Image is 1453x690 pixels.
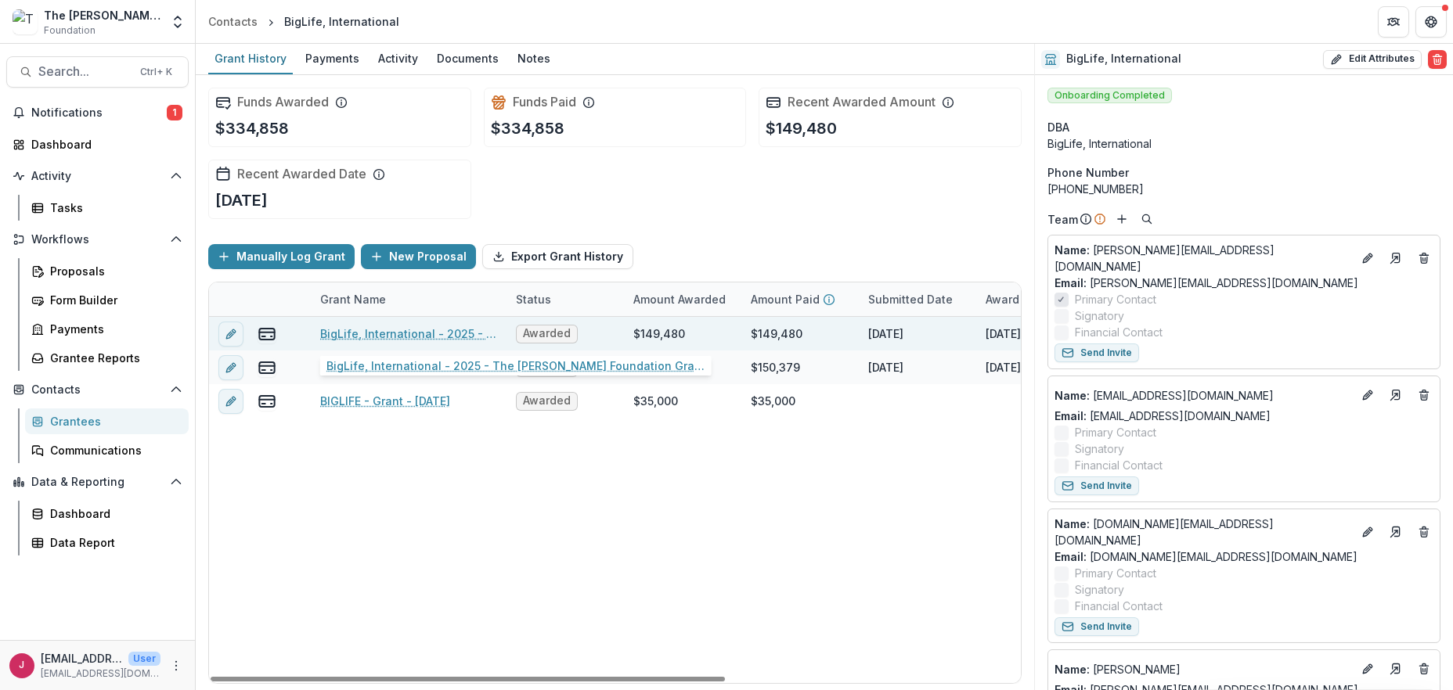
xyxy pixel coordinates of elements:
p: [DATE] [215,189,268,212]
a: Name: [PERSON_NAME][EMAIL_ADDRESS][DOMAIN_NAME] [1055,242,1352,275]
span: Name : [1055,243,1090,257]
span: Activity [31,170,164,183]
h2: BigLife, International [1066,52,1181,66]
div: Submitted Date [859,282,976,316]
a: Documents [431,44,505,74]
span: Awarded [523,394,571,408]
button: view-payments [258,325,276,343]
div: Tasks [50,199,176,216]
div: Amount Paid [741,282,859,316]
span: Signatory [1075,581,1124,598]
a: Payments [299,44,366,74]
div: $149,480 [633,325,685,342]
div: Grantees [50,413,176,429]
button: Send Invite [1055,343,1139,362]
div: Award Date [976,282,1094,316]
a: Contacts [202,10,264,33]
a: Grantees [25,408,189,434]
button: edit [218,322,243,347]
span: Awarded [523,327,571,340]
button: Open entity switcher [167,6,189,38]
button: Partners [1378,6,1409,38]
span: Contacts [31,383,164,397]
p: [PERSON_NAME][EMAIL_ADDRESS][DOMAIN_NAME] [1055,242,1352,275]
div: Award Date [976,291,1058,307]
div: Payments [299,47,366,70]
div: Notes [511,47,557,70]
span: Name : [1055,389,1090,402]
a: Name: [PERSON_NAME] [1055,661,1352,677]
div: Dashboard [50,505,176,522]
div: Documents [431,47,505,70]
div: Grant Name [311,291,395,307]
div: Communications [50,442,176,458]
div: Grantee Reports [50,350,176,366]
div: Grant Name [311,282,507,316]
span: Signatory [1075,307,1124,324]
span: Search... [38,64,131,79]
h2: Funds Awarded [237,95,329,110]
a: Name: [EMAIL_ADDRESS][DOMAIN_NAME] [1055,387,1352,404]
a: Name: [DOMAIN_NAME][EMAIL_ADDRESS][DOMAIN_NAME] [1055,516,1352,548]
span: Signatory [1075,440,1124,457]
div: $150,379 [751,359,800,376]
p: User [128,652,160,666]
a: Go to contact [1383,656,1408,681]
button: Send Invite [1055,476,1139,495]
div: Grant History [208,47,293,70]
span: Notifications [31,106,167,120]
button: Edit [1358,249,1377,268]
a: Biglife, International - 2024 - The [PERSON_NAME] Foundation Grant Proposal Application [320,359,497,376]
span: Primary Contact [1075,424,1156,440]
div: [DATE] [868,359,903,376]
a: Proposals [25,258,189,284]
div: $35,000 [633,393,678,409]
a: Grantee Reports [25,345,189,371]
a: Email: [PERSON_NAME][EMAIL_ADDRESS][DOMAIN_NAME] [1055,275,1358,291]
a: Activity [372,44,424,74]
p: Amount Paid [751,291,820,307]
h2: Funds Paid [513,95,576,110]
a: Communications [25,437,189,463]
div: $150,379 [633,359,683,376]
span: Phone Number [1047,164,1129,181]
button: view-payments [258,392,276,411]
a: Form Builder [25,287,189,313]
span: Foundation [44,23,96,38]
h2: Recent Awarded Date [237,167,366,181]
p: $334,858 [215,117,289,140]
p: [EMAIL_ADDRESS][DOMAIN_NAME] [1055,387,1352,404]
button: view-payments [258,358,276,377]
button: Deletes [1415,523,1433,541]
nav: breadcrumb [202,10,406,33]
a: Payments [25,316,189,342]
button: Edit [1358,659,1377,678]
div: [DATE] [868,325,903,342]
button: Manually Log Grant [208,244,355,269]
button: Get Help [1415,6,1447,38]
span: Email: [1055,550,1087,563]
img: The Bolick Foundation [13,9,38,34]
button: Deletes [1415,659,1433,678]
div: [DATE] [986,325,1021,342]
p: [EMAIL_ADDRESS][DOMAIN_NAME] [41,650,122,667]
span: Data & Reporting [31,476,164,489]
div: jcline@bolickfoundation.org [20,660,25,670]
button: Send Invite [1055,617,1139,636]
div: BigLife, International [1047,135,1440,152]
button: Edit Attributes [1323,50,1422,69]
div: Proposals [50,263,176,279]
button: Open Activity [6,164,189,189]
p: [DOMAIN_NAME][EMAIL_ADDRESS][DOMAIN_NAME] [1055,516,1352,548]
button: edit [218,389,243,414]
button: Deletes [1415,386,1433,404]
div: [DATE] [986,359,1021,376]
button: Edit [1358,523,1377,541]
span: Email: [1055,409,1087,422]
button: Open Workflows [6,227,189,252]
span: Primary Contact [1075,565,1156,581]
button: More [167,656,186,675]
a: Grant History [208,44,293,74]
